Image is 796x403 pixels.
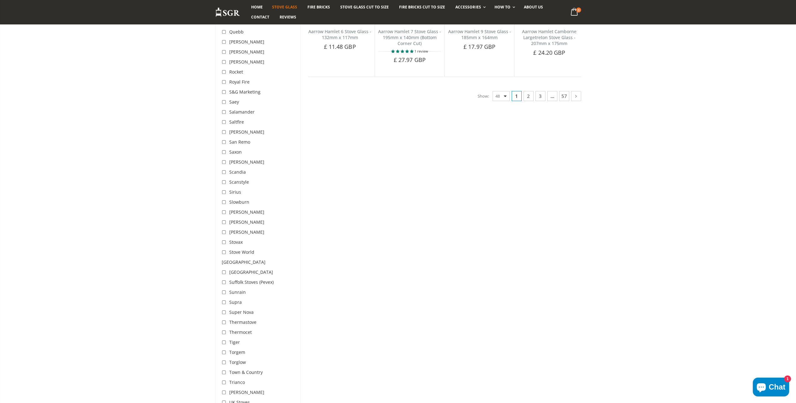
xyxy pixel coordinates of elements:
span: Super Nova [229,309,254,315]
span: [PERSON_NAME] [229,49,264,55]
span: S&G Marketing [229,89,261,95]
span: Fire Bricks [307,4,330,10]
span: £ 17.97 GBP [464,43,495,50]
span: [PERSON_NAME] [229,159,264,165]
span: Slowburn [229,199,249,205]
a: Fire Bricks [303,2,335,12]
a: Reviews [275,12,301,22]
span: 1 review [414,49,428,54]
span: Fire Bricks Cut To Size [399,4,445,10]
a: Aarrow Hamlet 9 Stove Glass - 185mm x 164mm [448,28,511,40]
span: [PERSON_NAME] [229,129,264,135]
span: Stove World [GEOGRAPHIC_DATA] [222,249,266,265]
span: 0 [576,8,581,13]
a: Aarrow Hamlet 7 Stove Glass - 195mm x 140mm (Bottom Corner Cut) [378,28,441,46]
span: Torgem [229,349,245,355]
span: Royal Fire [229,79,250,85]
a: Accessories [451,2,489,12]
span: Scanstyle [229,179,249,185]
a: Home [246,2,267,12]
span: Saxon [229,149,242,155]
a: Stove Glass Cut To Size [336,2,393,12]
span: San Remo [229,139,250,145]
span: [PERSON_NAME] [229,389,264,395]
span: 1 [512,91,522,101]
span: Accessories [455,4,481,10]
span: [PERSON_NAME] [229,219,264,225]
span: Suffolk Stoves (Pevex) [229,279,274,285]
a: 3 [535,91,545,101]
span: Trianco [229,379,245,385]
a: Fire Bricks Cut To Size [394,2,450,12]
span: Thermocet [229,329,252,335]
span: Saey [229,99,239,105]
span: £ 11.48 GBP [324,43,356,50]
span: [PERSON_NAME] [229,59,264,65]
span: Saltfire [229,119,244,125]
span: 5.00 stars [391,49,414,54]
span: Show: [478,91,489,101]
span: Scandia [229,169,246,175]
a: 0 [568,6,581,18]
span: Town & Country [229,369,263,375]
span: [PERSON_NAME] [229,229,264,235]
span: [GEOGRAPHIC_DATA] [229,269,273,275]
span: Torglow [229,359,246,365]
a: 57 [559,91,569,101]
a: Aarrow Hamlet 6 Stove Glass - 132mm x 117mm [308,28,371,40]
inbox-online-store-chat: Shopify online store chat [751,378,791,398]
img: Stove Glass Replacement [215,7,240,18]
a: Stove Glass [267,2,302,12]
a: Aarrow Hamlet Camborne Largetreton Stove Glass - 207mm x 175mm [522,28,576,46]
span: Quebb [229,29,244,35]
span: Sunrain [229,289,246,295]
span: About us [524,4,543,10]
span: Reviews [280,14,296,20]
span: Stove Glass [272,4,297,10]
span: Stovax [229,239,243,245]
span: … [547,91,557,101]
span: Rocket [229,69,243,75]
span: Sirius [229,189,241,195]
span: [PERSON_NAME] [229,39,264,45]
span: Salamander [229,109,255,115]
span: Stove Glass Cut To Size [340,4,389,10]
span: [PERSON_NAME] [229,209,264,215]
a: How To [490,2,518,12]
a: Contact [246,12,274,22]
span: £ 24.20 GBP [533,49,565,56]
span: Supra [229,299,242,305]
span: Contact [251,14,269,20]
span: Thermastove [229,319,256,325]
a: 2 [524,91,534,101]
span: How To [494,4,510,10]
span: Tiger [229,339,240,345]
span: £ 27.97 GBP [394,56,426,64]
a: About us [519,2,548,12]
span: Home [251,4,263,10]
